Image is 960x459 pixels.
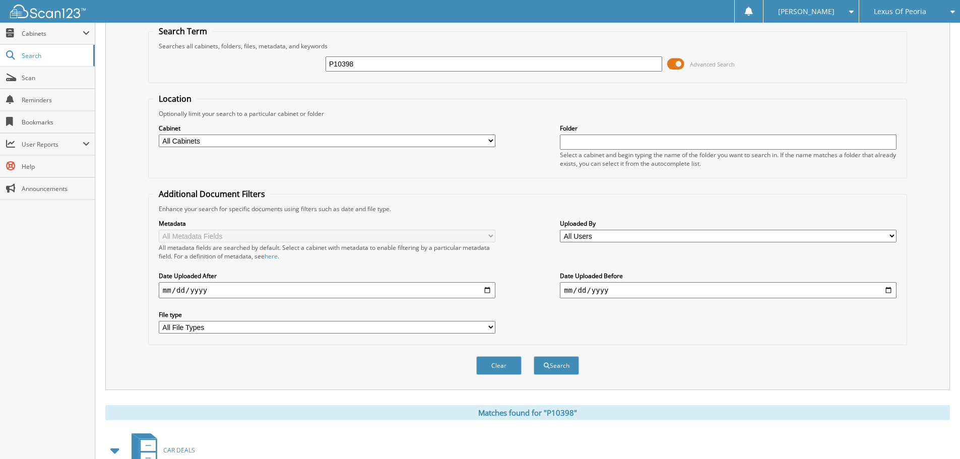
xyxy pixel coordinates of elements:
button: Clear [476,356,522,375]
input: start [159,282,495,298]
label: Cabinet [159,124,495,133]
span: Announcements [22,184,90,193]
span: Lexus Of Peoria [874,9,926,15]
div: All metadata fields are searched by default. Select a cabinet with metadata to enable filtering b... [159,243,495,260]
label: File type [159,310,495,319]
span: Help [22,162,90,171]
a: here [265,252,278,260]
div: Select a cabinet and begin typing the name of the folder you want to search in. If the name match... [560,151,897,168]
span: [PERSON_NAME] [778,9,835,15]
span: User Reports [22,140,83,149]
iframe: Chat Widget [910,411,960,459]
span: CAR DEALS [163,446,195,454]
legend: Additional Document Filters [154,188,270,200]
label: Date Uploaded After [159,272,495,280]
label: Date Uploaded Before [560,272,897,280]
span: Search [22,51,88,60]
label: Folder [560,124,897,133]
img: scan123-logo-white.svg [10,5,86,18]
div: Enhance your search for specific documents using filters such as date and file type. [154,205,902,213]
div: Matches found for "P10398" [105,405,950,420]
label: Metadata [159,219,495,228]
div: Searches all cabinets, folders, files, metadata, and keywords [154,42,902,50]
span: Reminders [22,96,90,104]
button: Search [534,356,579,375]
span: Bookmarks [22,118,90,126]
label: Uploaded By [560,219,897,228]
legend: Location [154,93,197,104]
legend: Search Term [154,26,212,37]
span: Scan [22,74,90,82]
span: Advanced Search [690,60,735,68]
span: Cabinets [22,29,83,38]
div: Optionally limit your search to a particular cabinet or folder [154,109,902,118]
input: end [560,282,897,298]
